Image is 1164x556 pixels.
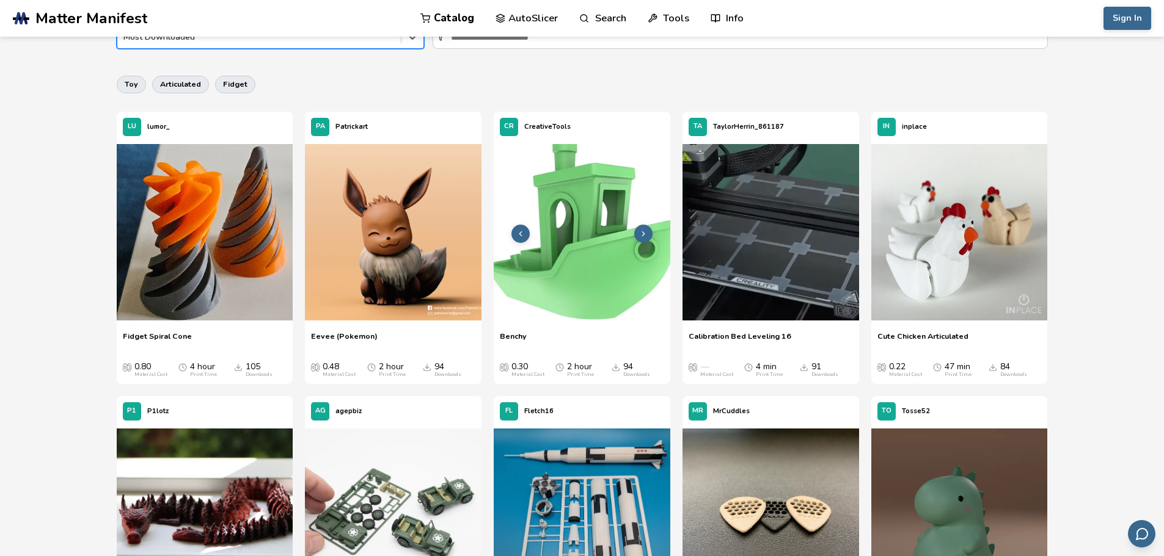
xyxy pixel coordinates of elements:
[367,362,376,372] span: Average Print Time
[524,405,554,417] p: Fletch16
[989,362,997,372] span: Downloads
[511,372,544,378] div: Material Cost
[178,362,187,372] span: Average Print Time
[567,372,594,378] div: Print Time
[933,362,942,372] span: Average Print Time
[877,331,968,350] a: Cute Chicken Articulated
[190,372,217,378] div: Print Time
[756,362,783,378] div: 4 min
[623,372,650,378] div: Downloads
[316,123,325,131] span: PA
[883,123,890,131] span: IN
[945,372,972,378] div: Print Time
[134,362,167,378] div: 0.80
[246,362,273,378] div: 105
[877,362,886,372] span: Average Cost
[700,372,733,378] div: Material Cost
[311,362,320,372] span: Average Cost
[811,372,838,378] div: Downloads
[434,372,461,378] div: Downloads
[612,362,620,372] span: Downloads
[524,120,571,133] p: CreativeTools
[311,331,378,350] a: Eevee (Pokemon)
[504,123,514,131] span: CR
[123,362,131,372] span: Average Cost
[215,76,255,93] button: fidget
[1000,372,1027,378] div: Downloads
[713,405,750,417] p: MrCuddles
[35,10,147,27] span: Matter Manifest
[555,362,564,372] span: Average Print Time
[500,362,508,372] span: Average Cost
[811,362,838,378] div: 91
[902,120,927,133] p: inplace
[744,362,753,372] span: Average Print Time
[945,362,972,378] div: 47 min
[700,362,709,372] span: —
[567,362,594,378] div: 2 hour
[500,331,527,350] a: Benchy
[305,142,481,325] a: Eevee (Pokemon)
[123,331,192,350] a: Fidget Spiral Cone
[134,372,167,378] div: Material Cost
[323,372,356,378] div: Material Cost
[511,362,544,378] div: 0.30
[756,372,783,378] div: Print Time
[379,372,406,378] div: Print Time
[335,120,368,133] p: Patrickart
[689,362,697,372] span: Average Cost
[889,372,922,378] div: Material Cost
[117,76,146,93] button: toy
[623,362,650,378] div: 94
[692,407,703,415] span: MR
[246,372,273,378] div: Downloads
[423,362,431,372] span: Downloads
[190,362,217,378] div: 4 hour
[800,362,808,372] span: Downloads
[882,407,891,415] span: TO
[127,407,136,415] span: P1
[505,407,513,415] span: FL
[305,144,481,320] img: Eevee (Pokemon)
[152,76,209,93] button: articulated
[434,362,461,378] div: 94
[889,362,922,378] div: 0.22
[1000,362,1027,378] div: 84
[323,362,356,378] div: 0.48
[379,362,406,378] div: 2 hour
[315,407,326,415] span: AG
[335,405,362,417] p: agepbiz
[902,405,930,417] p: Tosse52
[1104,7,1151,30] button: Sign In
[234,362,243,372] span: Downloads
[128,123,136,131] span: LU
[713,120,784,133] p: TaylorHerrin_861187
[147,120,170,133] p: lumor_
[694,123,702,131] span: TA
[1128,520,1155,547] button: Send feedback via email
[147,405,169,417] p: P1lotz
[689,331,791,350] a: Calibration Bed Leveling 16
